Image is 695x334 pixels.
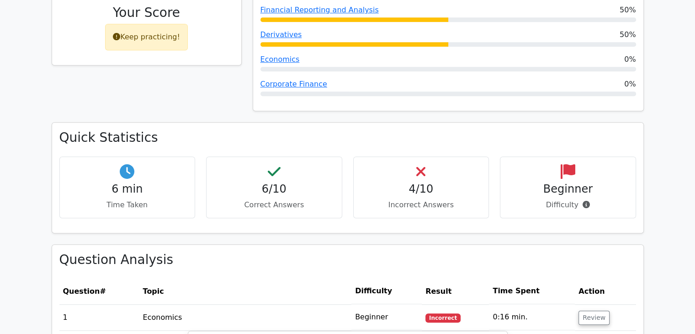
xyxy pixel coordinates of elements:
td: 1 [59,304,139,330]
p: Incorrect Answers [361,199,482,210]
span: Question [63,287,100,296]
p: Correct Answers [214,199,334,210]
th: Difficulty [351,278,422,304]
a: Corporate Finance [260,80,327,88]
td: 0:16 min. [489,304,575,330]
h4: Beginner [508,183,628,196]
button: Review [578,311,610,325]
a: Economics [260,55,300,64]
th: Topic [139,278,351,304]
div: Keep practicing! [105,24,188,50]
h3: Your Score [59,5,234,21]
th: # [59,278,139,304]
h4: 6 min [67,183,188,196]
h3: Quick Statistics [59,130,636,145]
h4: 4/10 [361,183,482,196]
th: Result [422,278,489,304]
th: Time Spent [489,278,575,304]
span: 50% [620,29,636,40]
h3: Question Analysis [59,252,636,268]
h4: 6/10 [214,183,334,196]
span: 0% [624,54,636,65]
p: Difficulty [508,199,628,210]
a: Financial Reporting and Analysis [260,5,379,14]
p: Time Taken [67,199,188,210]
a: Derivatives [260,30,302,39]
span: 0% [624,79,636,90]
span: 50% [620,5,636,16]
td: Economics [139,304,351,330]
td: Beginner [351,304,422,330]
span: Incorrect [425,313,461,323]
th: Action [575,278,636,304]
